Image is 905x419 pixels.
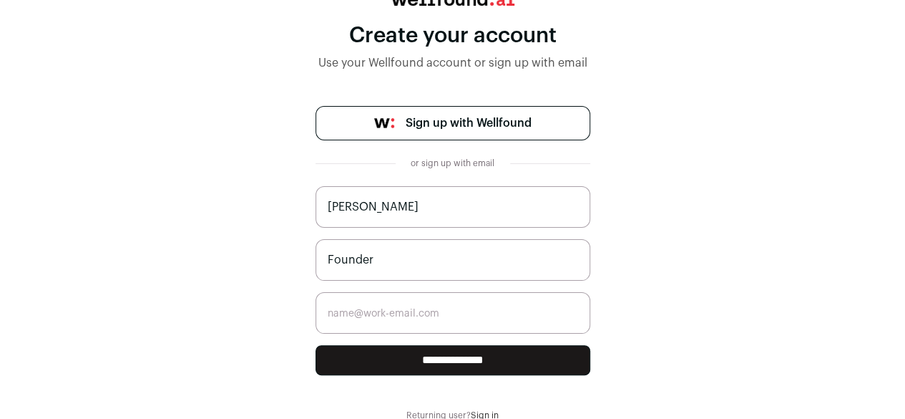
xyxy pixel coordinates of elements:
[406,115,532,132] span: Sign up with Wellfound
[315,186,590,228] input: Jane Smith
[315,23,590,49] div: Create your account
[315,239,590,281] input: Job Title (i.e. CEO, Recruiter)
[315,292,590,334] input: name@work-email.com
[374,118,394,128] img: wellfound-symbol-flush-black-fb3c872781a75f747ccb3a119075da62bfe97bd399995f84a933054e44a575c4.png
[407,158,499,169] div: or sign up with email
[315,106,590,140] a: Sign up with Wellfound
[315,54,590,72] div: Use your Wellfound account or sign up with email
